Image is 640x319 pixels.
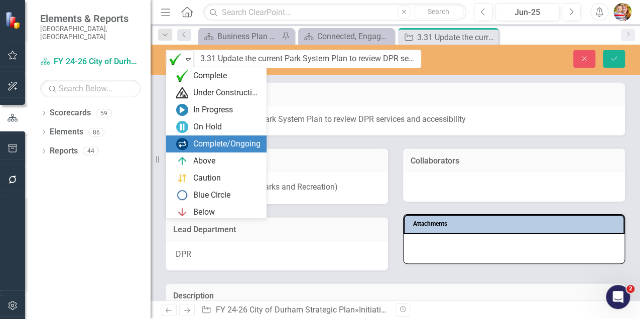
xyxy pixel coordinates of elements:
a: Scorecards [50,107,91,119]
div: On Hold [193,121,222,133]
h3: Attachments [413,221,619,227]
img: Caution [176,172,188,184]
div: In Progress [193,104,233,116]
button: Jun-25 [495,3,560,21]
img: Above [176,155,188,167]
span: Elements & Reports [40,13,141,25]
div: Connected, Engaged, & Inclusive Communities [317,30,392,43]
div: » » [201,304,388,316]
img: In Progress [176,104,188,116]
a: Business Plan Status Update [201,30,279,43]
h3: Collaborators [411,156,618,166]
div: Caution [193,173,221,184]
span: 3.31 Update the current Park System Plan to review DPR services and accessibility [176,114,615,125]
small: [GEOGRAPHIC_DATA], [GEOGRAPHIC_DATA] [40,25,141,41]
div: 44 [83,147,99,155]
div: 59 [96,109,112,117]
a: Reports [50,145,78,157]
h3: Description [173,291,617,300]
span: Search [428,8,449,16]
img: Shari Metcalfe [613,3,631,21]
div: Above [193,155,215,167]
img: Complete [176,70,188,82]
div: Business Plan Status Update [217,30,279,43]
img: Below [176,206,188,218]
span: 2 [626,285,634,293]
a: Elements [50,126,83,138]
input: Search Below... [40,80,141,97]
div: Blue Circle [193,190,230,201]
a: FY 24-26 City of Durham Strategic Plan [216,305,355,314]
div: 3.31 Update the current Park System Plan to review DPR services and accessibility [417,31,496,44]
a: Connected, Engaged, & Inclusive Communities [301,30,392,43]
input: Search ClearPoint... [203,4,466,21]
img: ClearPoint Strategy [5,12,23,29]
h3: Name [173,91,617,100]
div: 86 [88,128,104,136]
div: Complete [193,70,227,82]
h3: Lead Department [173,225,380,234]
a: Initiatives [359,305,393,314]
h3: Owner [173,156,380,166]
img: Complete/Ongoing [176,138,188,150]
img: Under Construction [176,87,188,99]
div: Below [193,207,215,218]
span: DPR [176,249,191,259]
div: Under Construction [193,87,261,99]
img: Blue Circle [176,189,188,201]
div: Complete/Ongoing [193,138,261,150]
img: Complete [169,53,181,65]
a: FY 24-26 City of Durham Strategic Plan [40,56,141,68]
button: Search [414,5,464,19]
img: On Hold [176,121,188,133]
div: Jun-25 [499,7,556,19]
input: This field is required [194,50,421,68]
iframe: Intercom live chat [606,285,630,309]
